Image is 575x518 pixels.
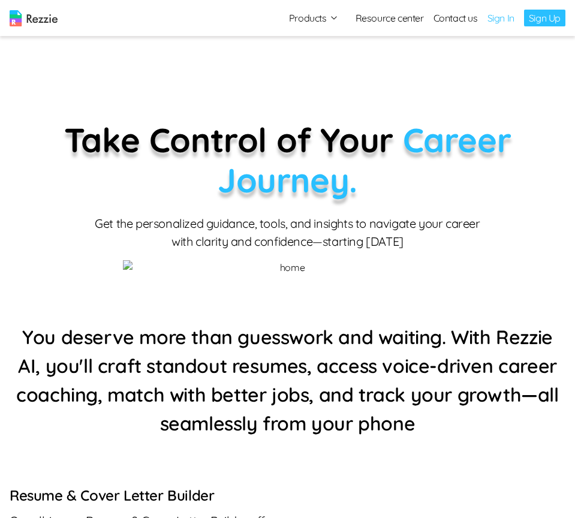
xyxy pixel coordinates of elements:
a: Resource center [356,11,424,25]
a: Contact us [433,11,478,25]
h6: Resume & Cover Letter Builder [10,486,330,505]
p: Get the personalized guidance, tools, and insights to navigate your career with clarity and confi... [93,215,483,251]
h4: You deserve more than guesswork and waiting. With Rezzie AI, you'll craft standout resumes, acces... [10,323,565,438]
img: logo [10,10,58,26]
button: Products [289,11,339,25]
span: Career Journey. [218,119,511,201]
a: Sign Up [524,10,565,26]
p: Take Control of Your [10,120,565,200]
a: Sign In [487,11,514,25]
img: home [123,260,453,275]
